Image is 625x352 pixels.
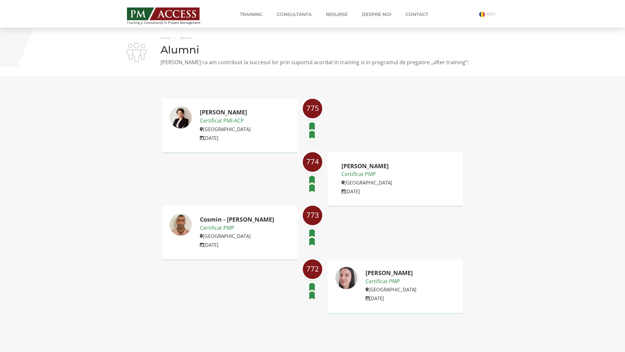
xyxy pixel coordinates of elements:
a: Despre noi [357,8,396,21]
a: Consultanta [272,8,316,21]
h2: [PERSON_NAME] [200,109,251,116]
p: [GEOGRAPHIC_DATA] [341,179,392,186]
a: Training și Consultanță în Project Management [127,6,213,24]
img: Luiza Popescu [169,106,192,129]
span: 774 [303,157,322,166]
a: Resurse [321,8,353,21]
span: Alumni [180,36,192,40]
p: Certificat PMI-ACP [200,117,251,125]
p: [GEOGRAPHIC_DATA] [366,286,416,293]
a: Contact [401,8,433,21]
p: Certificat PMP [366,277,416,286]
h2: [PERSON_NAME] [341,163,392,169]
span: Training și Consultanță în Project Management [127,21,213,24]
a: Home [160,36,171,40]
img: Cosmin - Alexandru Buliga [169,213,192,236]
p: [GEOGRAPHIC_DATA] [200,232,274,240]
p: [DATE] [200,134,251,142]
a: RO [479,11,498,17]
img: PM ACCESS - Echipa traineri si consultanti certificati PMP: Narciss Popescu, Mihai Olaru, Monica ... [127,7,200,20]
img: Romana [479,11,485,17]
p: [DATE] [200,241,274,249]
a: Training [235,8,267,21]
p: Certificat PMP [200,224,274,232]
img: i-02.png [127,43,146,62]
img: Ana - Maria Hedesiu [335,267,358,289]
span: 775 [303,104,322,112]
span: 773 [303,211,322,219]
span: 772 [303,265,322,273]
h1: Alumni [127,44,498,55]
p: [DATE] [366,294,416,302]
p: [PERSON_NAME] ca am contribuit la succesul lor prin suportul acordat in training si in programul ... [127,59,498,66]
p: [GEOGRAPHIC_DATA] [200,125,251,133]
h2: Cosmin - [PERSON_NAME] [200,216,274,223]
p: [DATE] [341,187,392,195]
h2: [PERSON_NAME] [366,270,416,276]
p: Certificat PMP [341,170,392,179]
